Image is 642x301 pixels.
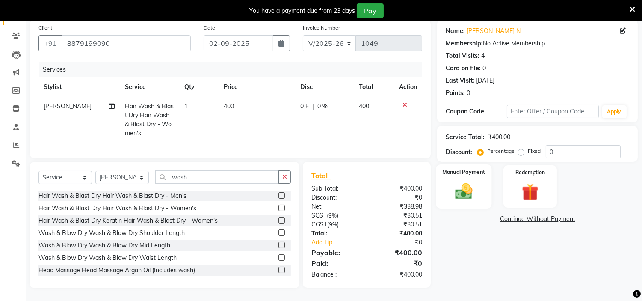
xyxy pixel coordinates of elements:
[367,184,429,193] div: ₹400.00
[446,27,465,36] div: Name:
[224,102,234,110] span: 400
[305,258,367,268] div: Paid:
[249,6,355,15] div: You have a payment due from 23 days
[295,77,354,97] th: Disc
[367,220,429,229] div: ₹30.51
[507,105,598,118] input: Enter Offer / Coupon Code
[38,24,52,32] label: Client
[38,216,218,225] div: Hair Wash & Blast Dry Keratin Hair Wash & Blast Dry - Women's
[312,102,314,111] span: |
[305,202,367,211] div: Net:
[317,102,328,111] span: 0 %
[446,133,485,142] div: Service Total:
[305,220,367,229] div: ( )
[305,193,367,202] div: Discount:
[305,238,377,247] a: Add Tip
[44,102,92,110] span: [PERSON_NAME]
[377,238,429,247] div: ₹0
[357,3,384,18] button: Pay
[446,64,481,73] div: Card on file:
[446,76,474,85] div: Last Visit:
[481,51,485,60] div: 4
[515,169,545,176] label: Redemption
[528,147,541,155] label: Fixed
[38,191,186,200] div: Hair Wash & Blast Dry Hair Wash & Blast Dry - Men's
[328,212,337,219] span: 9%
[367,229,429,238] div: ₹400.00
[446,89,465,98] div: Points:
[184,102,188,110] span: 1
[367,193,429,202] div: ₹0
[367,270,429,279] div: ₹400.00
[439,215,636,224] a: Continue Without Payment
[305,229,367,238] div: Total:
[311,212,327,219] span: SGST
[305,270,367,279] div: Balance :
[39,62,429,77] div: Services
[204,24,215,32] label: Date
[446,39,483,48] div: Membership:
[446,148,472,157] div: Discount:
[446,51,479,60] div: Total Visits:
[467,89,470,98] div: 0
[482,64,486,73] div: 0
[305,184,367,193] div: Sub Total:
[305,211,367,220] div: ( )
[179,77,219,97] th: Qty
[488,133,510,142] div: ₹400.00
[517,182,544,203] img: _gift.svg
[487,147,515,155] label: Percentage
[359,102,370,110] span: 400
[367,202,429,211] div: ₹338.98
[443,168,485,176] label: Manual Payment
[446,39,629,48] div: No Active Membership
[62,35,191,51] input: Search by Name/Mobile/Email/Code
[155,170,279,184] input: Search or Scan
[476,76,494,85] div: [DATE]
[38,253,177,262] div: Wash & Blow Dry Wash & Blow Dry Waist Length
[329,221,337,228] span: 9%
[38,266,195,275] div: Head Massage Head Massage Argan Oil (Includes wash)
[367,247,429,258] div: ₹400.00
[367,258,429,268] div: ₹0
[394,77,422,97] th: Action
[450,182,478,202] img: _cash.svg
[38,204,196,213] div: Hair Wash & Blast Dry Hair Wash & Blast Dry - Women's
[602,105,627,118] button: Apply
[125,102,174,137] span: Hair Wash & Blast Dry Hair Wash & Blast Dry - Women's
[120,77,180,97] th: Service
[311,221,327,228] span: CGST
[446,107,507,116] div: Coupon Code
[300,102,309,111] span: 0 F
[467,27,521,36] a: [PERSON_NAME] N
[303,24,340,32] label: Invoice Number
[354,77,394,97] th: Total
[38,77,120,97] th: Stylist
[38,35,62,51] button: +91
[38,241,170,250] div: Wash & Blow Dry Wash & Blow Dry Mid Length
[311,171,331,180] span: Total
[219,77,295,97] th: Price
[305,247,367,258] div: Payable:
[38,229,185,238] div: Wash & Blow Dry Wash & Blow Dry Shoulder Length
[367,211,429,220] div: ₹30.51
